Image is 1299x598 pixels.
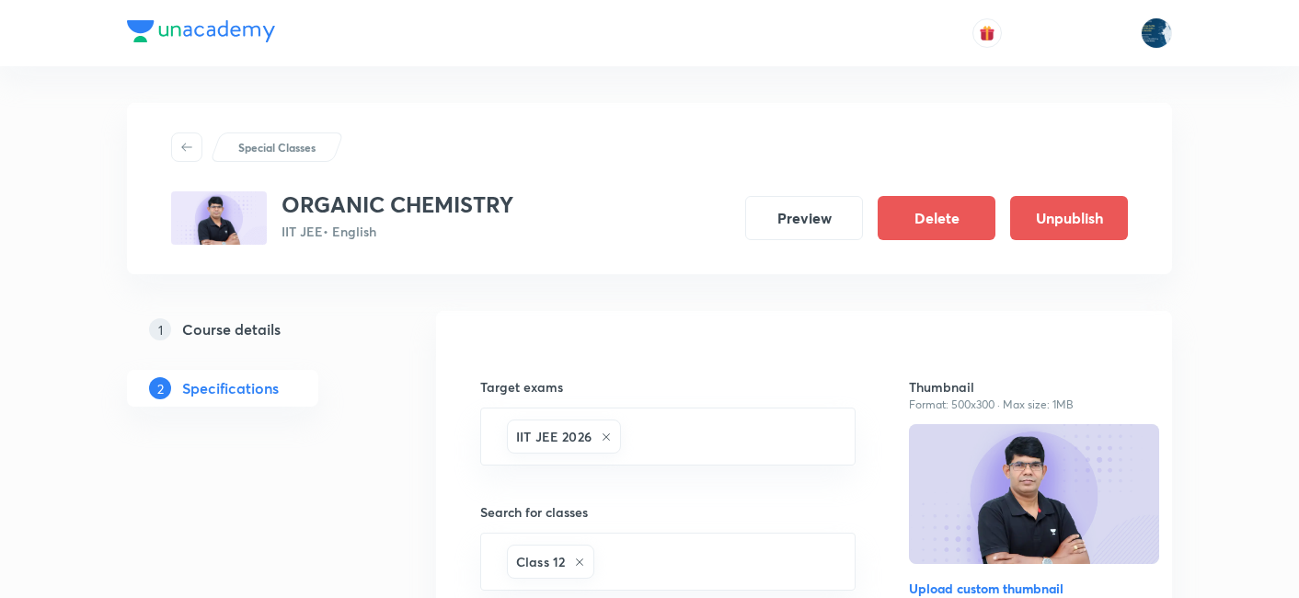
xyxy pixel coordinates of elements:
img: Thumbnail [906,422,1161,565]
a: 1Course details [127,311,377,348]
button: Open [845,560,848,564]
button: Unpublish [1010,196,1128,240]
p: IIT JEE • English [282,222,513,241]
img: Company Logo [127,20,275,42]
h6: IIT JEE 2026 [516,427,592,446]
h6: Search for classes [480,502,856,522]
button: Open [845,435,848,439]
a: Company Logo [127,20,275,47]
h3: ORGANIC CHEMISTRY [282,191,513,218]
img: Lokeshwar Chiluveru [1141,17,1172,49]
h6: Thumbnail [909,377,1128,397]
img: FEE1792E-D935-49EC-95BD-A4FE14314D9D_special_class.png [171,191,267,245]
button: avatar [972,18,1002,48]
p: 1 [149,318,171,340]
h6: Target exams [480,377,856,397]
button: Preview [745,196,863,240]
img: avatar [979,25,995,41]
p: Special Classes [238,139,316,155]
button: Delete [878,196,995,240]
h5: Course details [182,318,281,340]
p: Format: 500x300 · Max size: 1MB [909,397,1128,413]
h6: Class 12 [516,552,565,571]
h5: Specifications [182,377,279,399]
p: 2 [149,377,171,399]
